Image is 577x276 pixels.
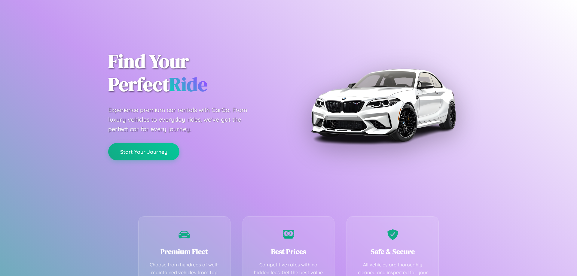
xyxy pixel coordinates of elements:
[252,247,325,256] h3: Best Prices
[356,247,429,256] h3: Safe & Secure
[308,30,458,180] img: Premium BMW car rental vehicle
[108,143,179,160] button: Start Your Journey
[108,105,258,134] p: Experience premium car rentals with CarGo. From luxury vehicles to everyday rides, we've got the ...
[148,247,221,256] h3: Premium Fleet
[169,71,207,97] span: Ride
[108,50,279,96] h1: Find Your Perfect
